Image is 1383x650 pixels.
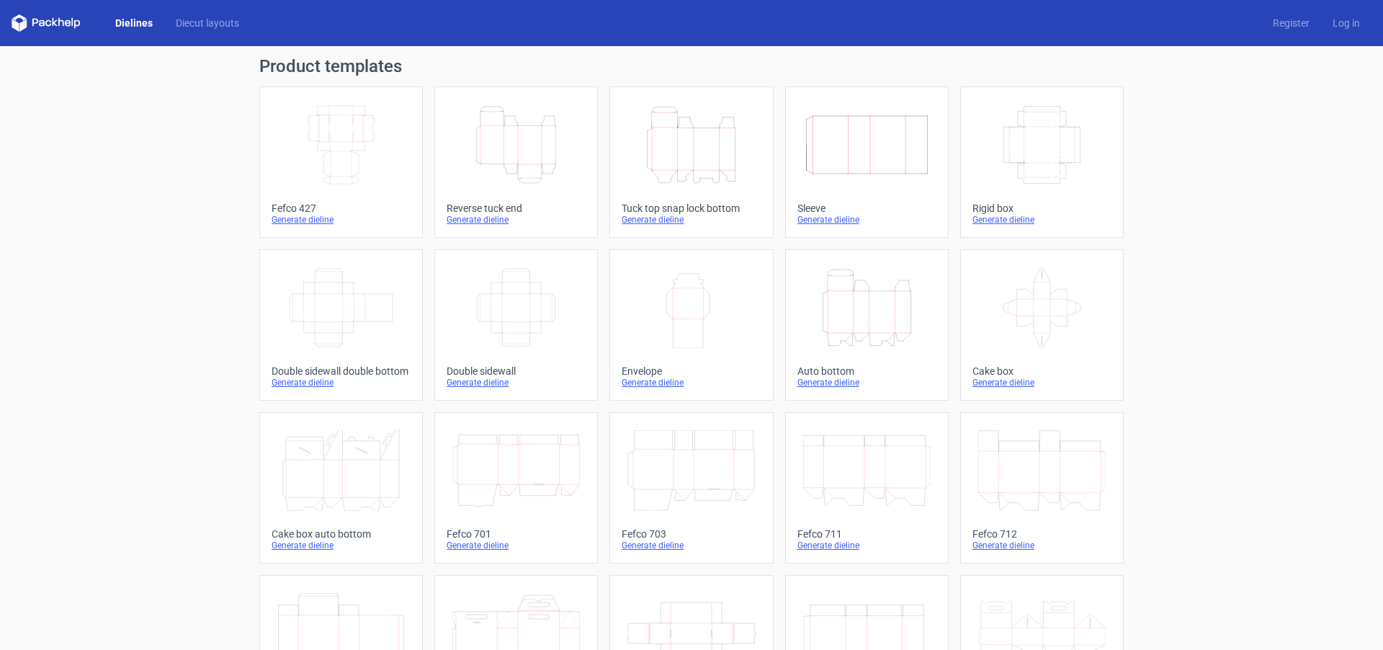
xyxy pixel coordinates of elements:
[609,412,773,564] a: Fefco 703Generate dieline
[785,249,949,401] a: Auto bottomGenerate dieline
[609,86,773,238] a: Tuck top snap lock bottomGenerate dieline
[447,528,586,540] div: Fefco 701
[259,412,423,564] a: Cake box auto bottomGenerate dieline
[785,86,949,238] a: SleeveGenerate dieline
[960,412,1124,564] a: Fefco 712Generate dieline
[104,16,164,30] a: Dielines
[259,249,423,401] a: Double sidewall double bottomGenerate dieline
[272,214,411,226] div: Generate dieline
[972,377,1111,388] div: Generate dieline
[434,249,598,401] a: Double sidewallGenerate dieline
[447,377,586,388] div: Generate dieline
[447,214,586,226] div: Generate dieline
[960,86,1124,238] a: Rigid boxGenerate dieline
[434,86,598,238] a: Reverse tuck endGenerate dieline
[447,202,586,214] div: Reverse tuck end
[272,377,411,388] div: Generate dieline
[797,377,936,388] div: Generate dieline
[960,249,1124,401] a: Cake boxGenerate dieline
[272,540,411,551] div: Generate dieline
[622,540,761,551] div: Generate dieline
[622,365,761,377] div: Envelope
[797,365,936,377] div: Auto bottom
[447,540,586,551] div: Generate dieline
[434,412,598,564] a: Fefco 701Generate dieline
[972,528,1111,540] div: Fefco 712
[972,214,1111,226] div: Generate dieline
[622,202,761,214] div: Tuck top snap lock bottom
[272,202,411,214] div: Fefco 427
[447,365,586,377] div: Double sidewall
[609,249,773,401] a: EnvelopeGenerate dieline
[1321,16,1371,30] a: Log in
[972,202,1111,214] div: Rigid box
[1261,16,1321,30] a: Register
[259,86,423,238] a: Fefco 427Generate dieline
[272,528,411,540] div: Cake box auto bottom
[797,202,936,214] div: Sleeve
[272,365,411,377] div: Double sidewall double bottom
[797,540,936,551] div: Generate dieline
[164,16,251,30] a: Diecut layouts
[622,528,761,540] div: Fefco 703
[797,214,936,226] div: Generate dieline
[797,528,936,540] div: Fefco 711
[622,214,761,226] div: Generate dieline
[785,412,949,564] a: Fefco 711Generate dieline
[259,58,1124,75] h1: Product templates
[972,540,1111,551] div: Generate dieline
[622,377,761,388] div: Generate dieline
[972,365,1111,377] div: Cake box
